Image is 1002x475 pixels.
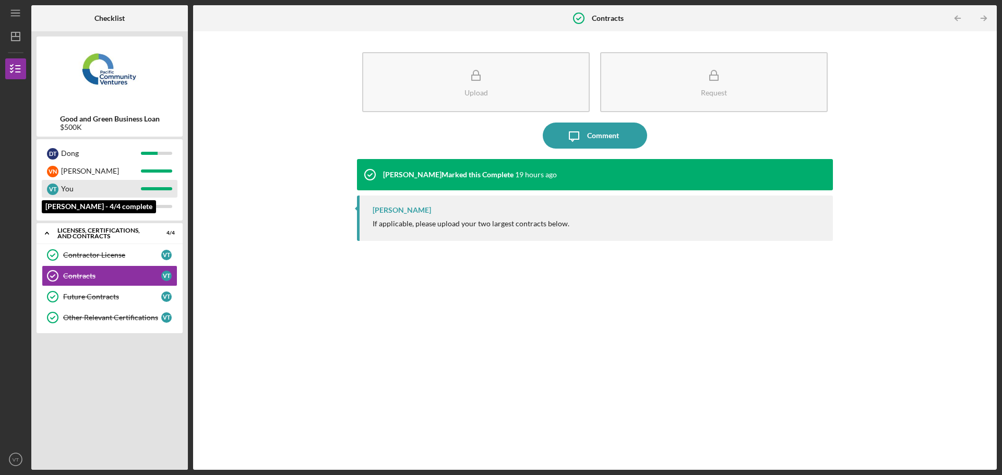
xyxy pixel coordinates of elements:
div: V T [161,250,172,260]
div: V T [161,271,172,281]
a: Future ContractsVT [42,286,177,307]
div: $500K [60,123,160,131]
div: [PERSON_NAME] [373,206,431,214]
div: Contractor License [63,251,161,259]
b: Checklist [94,14,125,22]
button: Upload [362,52,590,112]
div: V N [47,166,58,177]
div: Comment [587,123,619,149]
time: 2025-08-20 22:29 [515,170,557,179]
div: Contracts [63,272,161,280]
div: Upload [464,89,488,96]
button: Request [600,52,828,112]
a: Other Relevant CertificationsVT [42,307,177,328]
div: Dong [61,144,141,162]
div: [PERSON_NAME] Marked this Complete [383,170,514,179]
button: Comment [543,123,647,149]
a: ContractsVT [42,265,177,286]
div: D T [47,148,58,160]
div: Request [701,89,727,96]
div: [PERSON_NAME] [61,162,141,180]
div: 4 / 4 [156,230,175,236]
b: Contracts [592,14,624,22]
div: E G [47,201,58,213]
div: Licenses, Certifications, and Contracts [57,227,149,239]
div: Future Contracts [63,293,161,301]
button: VT [5,449,26,470]
div: V T [161,312,172,323]
a: Contractor LicenseVT [42,245,177,265]
img: Product logo [37,42,183,104]
b: Good and Green Business Loan [60,115,160,123]
div: Other Relevant Certifications [63,313,161,322]
div: If applicable, please upload your two largest contracts below. [373,220,569,228]
div: V T [47,184,58,195]
div: You [61,180,141,198]
div: [PERSON_NAME] [61,198,141,215]
div: V T [161,291,172,302]
text: VT [13,457,19,462]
